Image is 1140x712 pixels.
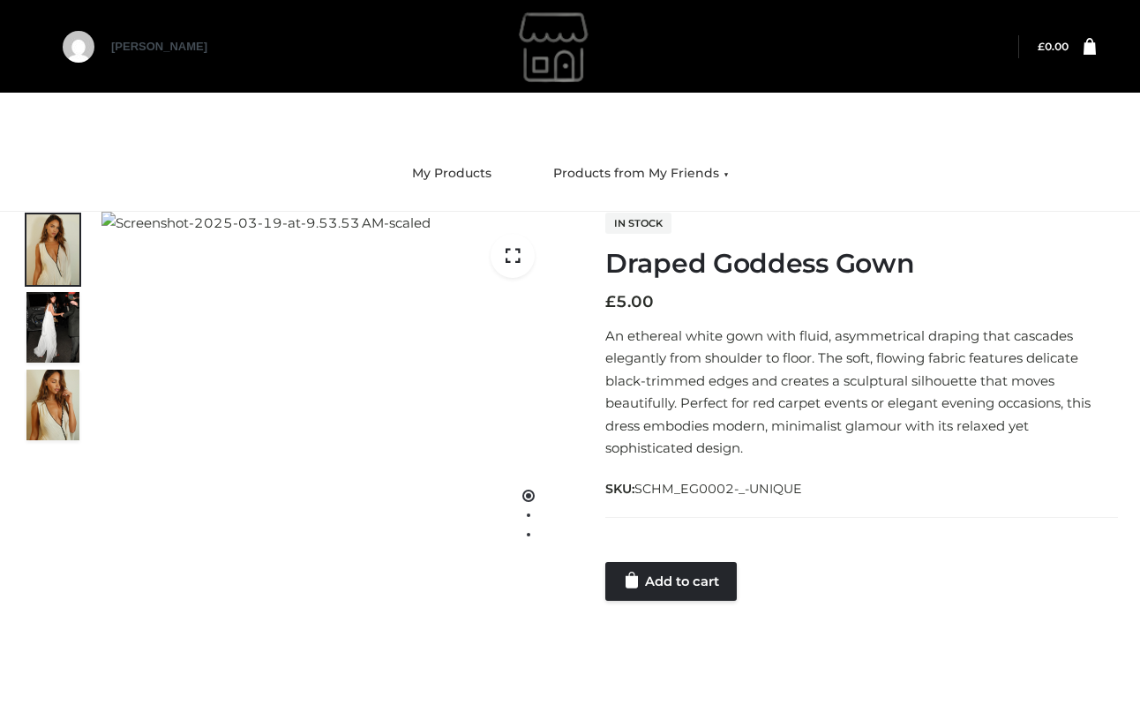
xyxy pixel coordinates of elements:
a: Products from My Friends [540,154,742,193]
bdi: 5.00 [605,292,654,311]
p: An ethereal white gown with fluid, asymmetrical draping that cascades elegantly from shoulder to ... [605,325,1118,460]
span: £ [1038,40,1045,53]
img: Screenshot-2025-03-19-at-9.54.13%E2%80%AFAM-scaled-1.jpg [26,292,79,363]
span: £ [605,292,616,311]
span: In stock [605,213,671,234]
img: Screenshot-2025-03-19-at-9.53.53 AM-scaled [101,212,431,235]
img: Screenshot-2025-03-19-at-9.53.53%E2%80%AFAM-scaled-1.jpg [26,214,79,285]
a: £0.00 [1038,40,1069,53]
bdi: 0.00 [1038,40,1069,53]
a: Add to cart [605,562,737,601]
img: Screenshot-2025-03-19-at-9.53.46%E2%80%AFAM-scaled-1.jpg [26,370,79,440]
a: My Products [399,154,505,193]
span: SCHM_EG0002-_-UNIQUE [634,481,802,497]
span: SKU: [605,478,804,499]
a: [PERSON_NAME] [111,40,207,85]
img: Eizagonzalez [424,3,688,91]
h1: Draped Goddess Gown [605,248,1118,280]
